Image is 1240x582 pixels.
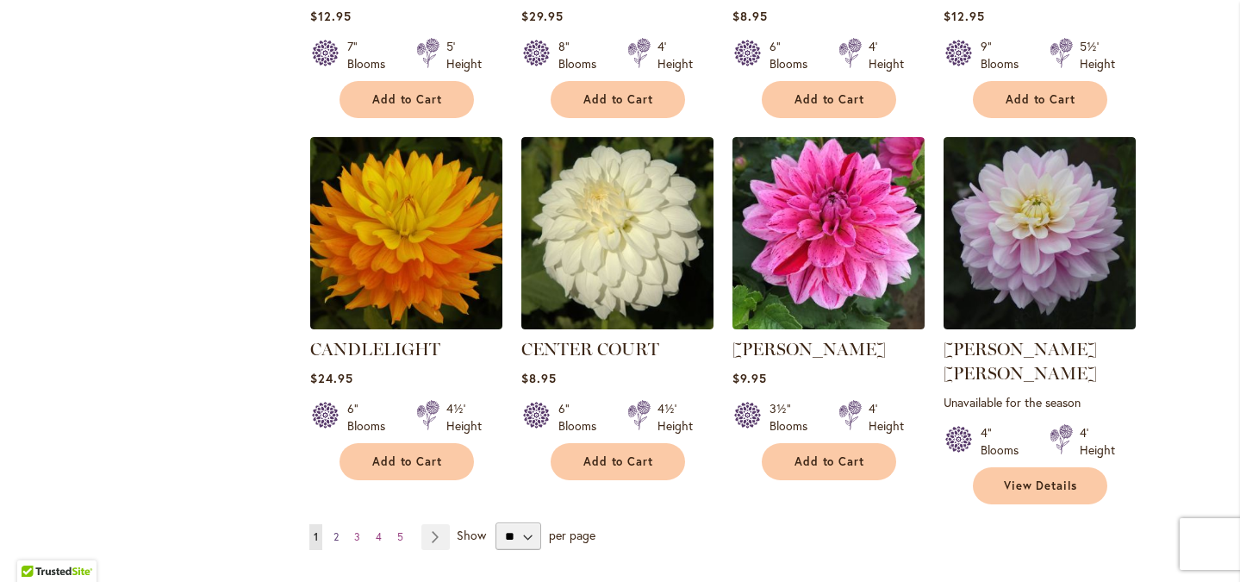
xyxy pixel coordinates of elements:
[521,370,557,386] span: $8.95
[457,527,486,543] span: Show
[329,524,343,550] a: 2
[732,8,768,24] span: $8.95
[762,81,896,118] button: Add to Cart
[657,400,693,435] div: 4½' Height
[869,400,904,435] div: 4' Height
[354,530,360,543] span: 3
[732,316,925,333] a: CHA CHING
[340,81,474,118] button: Add to Cart
[794,454,865,469] span: Add to Cart
[372,92,443,107] span: Add to Cart
[583,454,654,469] span: Add to Cart
[376,530,382,543] span: 4
[770,400,818,435] div: 3½" Blooms
[310,137,502,329] img: CANDLELIGHT
[583,92,654,107] span: Add to Cart
[1006,92,1076,107] span: Add to Cart
[446,38,482,72] div: 5' Height
[732,339,886,360] a: [PERSON_NAME]
[371,524,386,550] a: 4
[393,524,408,550] a: 5
[973,81,1107,118] button: Add to Cart
[794,92,865,107] span: Add to Cart
[310,8,352,24] span: $12.95
[347,38,396,72] div: 7" Blooms
[732,370,767,386] span: $9.95
[944,316,1136,333] a: Charlotte Mae
[310,316,502,333] a: CANDLELIGHT
[372,454,443,469] span: Add to Cart
[521,316,713,333] a: CENTER COURT
[869,38,904,72] div: 4' Height
[310,339,440,360] a: CANDLELIGHT
[762,443,896,480] button: Add to Cart
[521,339,659,360] a: CENTER COURT
[340,443,474,480] button: Add to Cart
[314,530,318,543] span: 1
[310,370,353,386] span: $24.95
[944,137,1136,329] img: Charlotte Mae
[944,394,1136,410] p: Unavailable for the season
[521,8,564,24] span: $29.95
[333,530,339,543] span: 2
[558,400,607,435] div: 6" Blooms
[13,521,61,569] iframe: Launch Accessibility Center
[397,530,403,543] span: 5
[350,524,365,550] a: 3
[558,38,607,72] div: 8" Blooms
[1004,479,1078,493] span: View Details
[446,400,482,435] div: 4½' Height
[981,424,1029,459] div: 4" Blooms
[944,8,985,24] span: $12.95
[551,443,685,480] button: Add to Cart
[657,38,693,72] div: 4' Height
[973,467,1107,504] a: View Details
[732,137,925,329] img: CHA CHING
[549,527,595,543] span: per page
[981,38,1029,72] div: 9" Blooms
[521,137,713,329] img: CENTER COURT
[1080,38,1115,72] div: 5½' Height
[770,38,818,72] div: 6" Blooms
[551,81,685,118] button: Add to Cart
[347,400,396,435] div: 6" Blooms
[1080,424,1115,459] div: 4' Height
[944,339,1097,384] a: [PERSON_NAME] [PERSON_NAME]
